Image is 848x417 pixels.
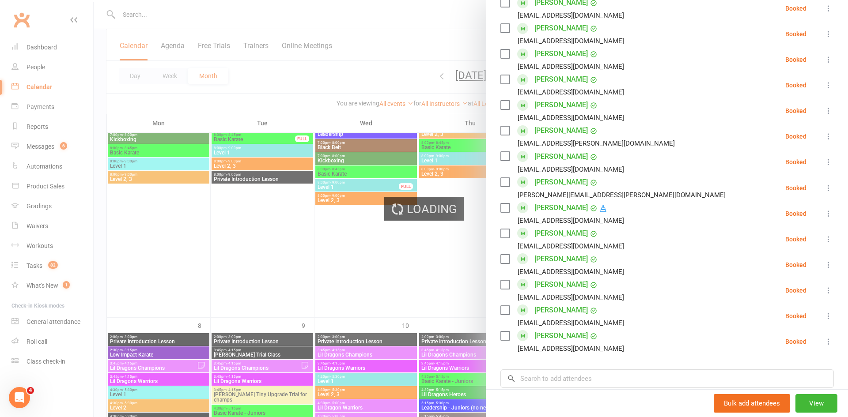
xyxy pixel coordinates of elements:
[785,262,806,268] div: Booked
[785,313,806,319] div: Booked
[785,56,806,63] div: Booked
[534,303,588,317] a: [PERSON_NAME]
[518,35,624,47] div: [EMAIL_ADDRESS][DOMAIN_NAME]
[518,343,624,354] div: [EMAIL_ADDRESS][DOMAIN_NAME]
[534,252,588,266] a: [PERSON_NAME]
[534,72,588,86] a: [PERSON_NAME]
[518,317,624,329] div: [EMAIL_ADDRESS][DOMAIN_NAME]
[534,98,588,112] a: [PERSON_NAME]
[795,394,837,413] button: View
[534,175,588,189] a: [PERSON_NAME]
[785,236,806,242] div: Booked
[534,278,588,292] a: [PERSON_NAME]
[785,108,806,114] div: Booked
[518,10,624,21] div: [EMAIL_ADDRESS][DOMAIN_NAME]
[518,86,624,98] div: [EMAIL_ADDRESS][DOMAIN_NAME]
[518,215,624,226] div: [EMAIL_ADDRESS][DOMAIN_NAME]
[785,338,806,345] div: Booked
[785,210,806,217] div: Booked
[534,21,588,35] a: [PERSON_NAME]
[534,47,588,61] a: [PERSON_NAME]
[518,292,624,303] div: [EMAIL_ADDRESS][DOMAIN_NAME]
[785,31,806,37] div: Booked
[785,5,806,11] div: Booked
[785,185,806,191] div: Booked
[518,266,624,278] div: [EMAIL_ADDRESS][DOMAIN_NAME]
[518,138,675,149] div: [EMAIL_ADDRESS][PERSON_NAME][DOMAIN_NAME]
[518,240,624,252] div: [EMAIL_ADDRESS][DOMAIN_NAME]
[518,112,624,124] div: [EMAIL_ADDRESS][DOMAIN_NAME]
[785,159,806,165] div: Booked
[714,394,790,413] button: Bulk add attendees
[785,133,806,139] div: Booked
[518,189,726,201] div: [PERSON_NAME][EMAIL_ADDRESS][PERSON_NAME][DOMAIN_NAME]
[518,61,624,72] div: [EMAIL_ADDRESS][DOMAIN_NAME]
[534,124,588,138] a: [PERSON_NAME]
[518,164,624,175] div: [EMAIL_ADDRESS][DOMAIN_NAME]
[785,287,806,293] div: Booked
[534,226,588,240] a: [PERSON_NAME]
[534,329,588,343] a: [PERSON_NAME]
[534,150,588,164] a: [PERSON_NAME]
[534,201,588,215] a: [PERSON_NAME]
[785,82,806,88] div: Booked
[9,387,30,408] iframe: Intercom live chat
[500,369,834,388] input: Search to add attendees
[27,387,34,394] span: 4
